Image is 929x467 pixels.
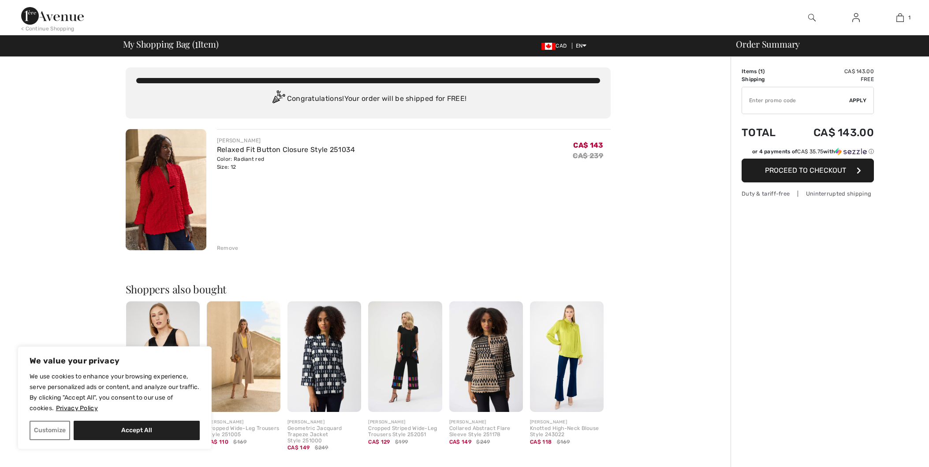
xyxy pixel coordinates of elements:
a: Sign In [845,12,867,23]
span: CA$ 149 [449,439,471,445]
span: Proceed to Checkout [765,166,846,174]
img: Sezzle [835,148,867,156]
span: 1 [195,37,198,49]
span: CA$ 118 [530,439,552,445]
img: Canadian Dollar [541,43,556,50]
img: My Info [852,12,860,23]
td: CA$ 143.00 [789,118,874,148]
span: $169 [233,438,246,446]
h2: Shoppers also bought [126,284,611,294]
img: Congratulation2.svg [269,90,287,108]
div: Cropped Wide-Leg Trousers Style 251005 [207,426,280,438]
div: Cropped Striped Wide-Leg Trousers Style 252051 [368,426,442,438]
s: CA$ 239 [573,152,603,160]
span: CA$ 35.75 [797,148,823,155]
a: Relaxed Fit Button Closure Style 251034 [217,145,355,154]
button: Accept All [74,421,200,440]
img: My Bag [896,12,904,23]
div: Order Summary [725,40,924,48]
div: Color: Radiant red Size: 12 [217,155,355,171]
div: Remove [217,244,239,252]
div: < Continue Shopping [21,25,75,33]
div: [PERSON_NAME] [217,137,355,145]
div: Geometric Jacquard Trapeze Jacket Style 251000 [287,426,361,444]
img: Cropped Wide-Leg Trousers Style 251005 [207,301,280,412]
span: 1 [908,14,910,22]
td: CA$ 143.00 [789,67,874,75]
td: Items ( ) [742,67,789,75]
img: 1ère Avenue [21,7,84,25]
a: 1 [878,12,922,23]
a: Privacy Policy [56,404,98,412]
span: EN [576,43,587,49]
div: Duty & tariff-free | Uninterrupted shipping [742,189,874,198]
div: [PERSON_NAME] [449,419,523,426]
button: Customize [30,421,70,440]
img: search the website [808,12,816,23]
span: CA$ 143 [573,141,603,149]
div: [PERSON_NAME] [530,419,604,426]
p: We value your privacy [30,356,200,366]
input: Promo code [742,87,849,114]
img: Geometric Jacquard Trapeze Jacket Style 251000 [287,301,361,412]
span: My Shopping Bag ( Item) [123,40,219,48]
img: Knotted High-Neck Blouse Style 243022 [530,301,604,412]
img: Cropped Striped Wide-Leg Trousers Style 252051 [368,301,442,412]
div: or 4 payments ofCA$ 35.75withSezzle Click to learn more about Sezzle [742,148,874,159]
div: Knotted High-Neck Blouse Style 243022 [530,426,604,438]
td: Total [742,118,789,148]
span: CA$ 149 [287,445,310,451]
td: Free [789,75,874,83]
span: $249 [476,438,490,446]
div: [PERSON_NAME] [207,419,280,426]
div: [PERSON_NAME] [368,419,442,426]
span: $249 [315,444,328,452]
div: Congratulations! Your order will be shipped for FREE! [136,90,600,108]
img: Sleeveless Scoop Neck Pullover Style 253015 [126,301,200,412]
button: Proceed to Checkout [742,159,874,182]
span: CA$ 129 [368,439,390,445]
td: Shipping [742,75,789,83]
div: We value your privacy [18,346,212,449]
img: Relaxed Fit Button Closure Style 251034 [126,129,206,250]
img: Collared Abstract Flare Sleeve Style 251178 [449,301,523,412]
p: We use cookies to enhance your browsing experience, serve personalized ads or content, and analyz... [30,371,200,414]
span: Apply [849,96,867,104]
div: or 4 payments of with [752,148,874,156]
div: Collared Abstract Flare Sleeve Style 251178 [449,426,523,438]
div: [PERSON_NAME] [287,419,361,426]
span: 1 [760,68,763,74]
span: CAD [541,43,570,49]
span: CA$ 110 [207,439,228,445]
span: $169 [557,438,570,446]
span: $199 [395,438,408,446]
